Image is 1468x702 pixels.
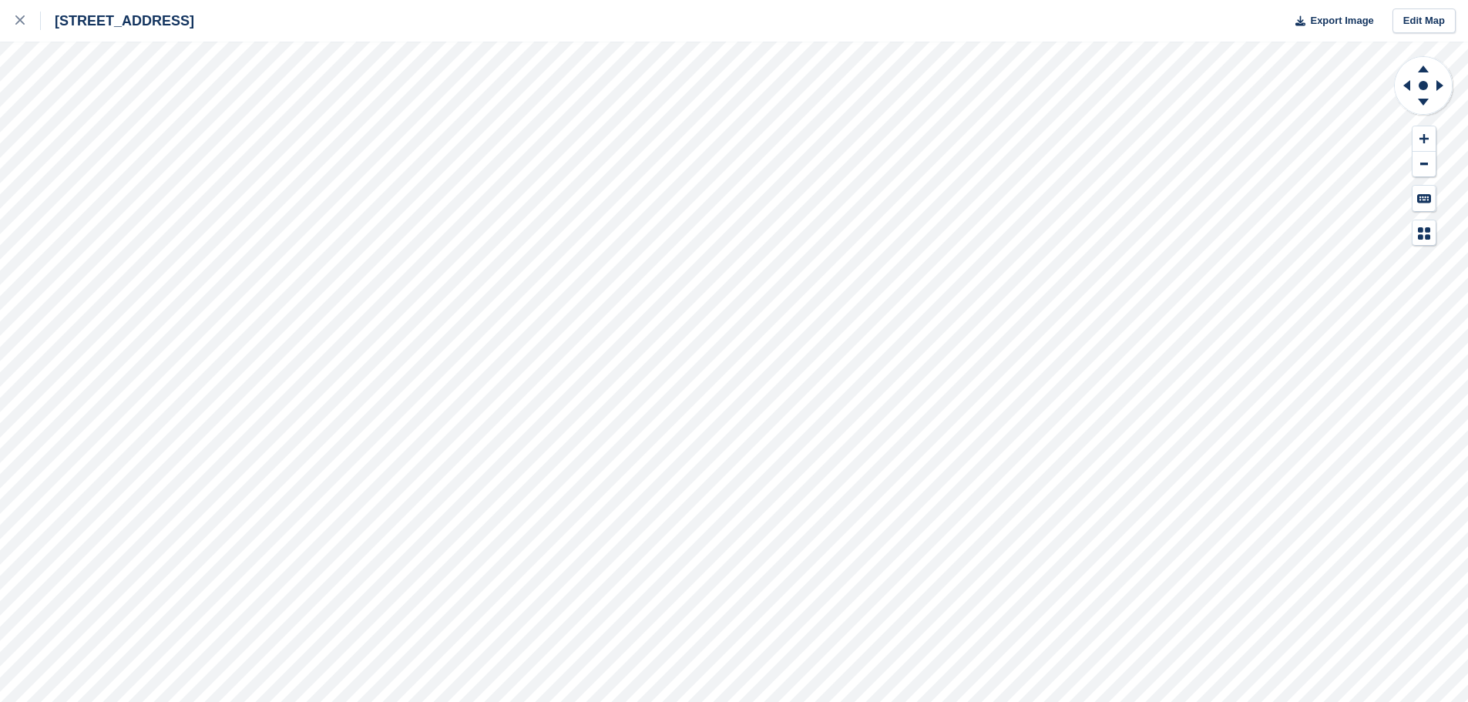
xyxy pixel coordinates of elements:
button: Export Image [1286,8,1374,34]
button: Map Legend [1413,220,1436,246]
button: Zoom Out [1413,152,1436,177]
button: Zoom In [1413,126,1436,152]
button: Keyboard Shortcuts [1413,186,1436,211]
span: Export Image [1310,13,1373,29]
div: [STREET_ADDRESS] [41,12,194,30]
a: Edit Map [1392,8,1456,34]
